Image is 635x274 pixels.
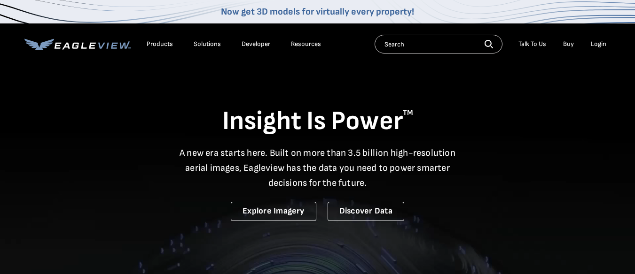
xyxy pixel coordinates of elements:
[403,108,413,117] sup: TM
[221,6,414,17] a: Now get 3D models for virtually every property!
[591,40,606,48] div: Login
[291,40,321,48] div: Resources
[147,40,173,48] div: Products
[375,35,502,53] input: Search
[518,40,546,48] div: Talk To Us
[194,40,221,48] div: Solutions
[242,40,270,48] a: Developer
[231,202,316,221] a: Explore Imagery
[328,202,404,221] a: Discover Data
[174,145,462,190] p: A new era starts here. Built on more than 3.5 billion high-resolution aerial images, Eagleview ha...
[563,40,574,48] a: Buy
[24,105,611,138] h1: Insight Is Power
